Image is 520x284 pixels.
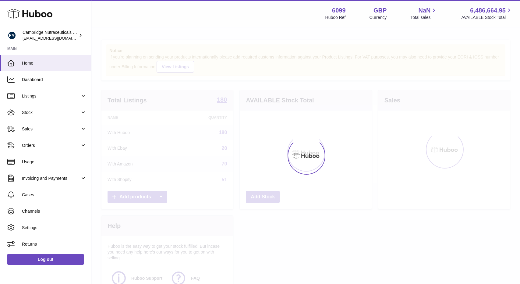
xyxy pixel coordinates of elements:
[410,6,437,20] a: NaN Total sales
[22,225,87,231] span: Settings
[23,36,90,41] span: [EMAIL_ADDRESS][DOMAIN_NAME]
[22,60,87,66] span: Home
[22,143,80,148] span: Orders
[410,15,437,20] span: Total sales
[22,110,80,115] span: Stock
[418,6,430,15] span: NaN
[470,6,506,15] span: 6,486,664.95
[7,31,16,40] img: huboo@camnutra.com
[370,15,387,20] div: Currency
[22,241,87,247] span: Returns
[23,30,77,41] div: Cambridge Nutraceuticals Ltd
[373,6,387,15] strong: GBP
[22,176,80,181] span: Invoicing and Payments
[461,15,513,20] span: AVAILABLE Stock Total
[22,208,87,214] span: Channels
[22,126,80,132] span: Sales
[22,159,87,165] span: Usage
[332,6,346,15] strong: 6099
[22,192,87,198] span: Cases
[325,15,346,20] div: Huboo Ref
[7,254,84,265] a: Log out
[461,6,513,20] a: 6,486,664.95 AVAILABLE Stock Total
[22,77,87,83] span: Dashboard
[22,93,80,99] span: Listings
